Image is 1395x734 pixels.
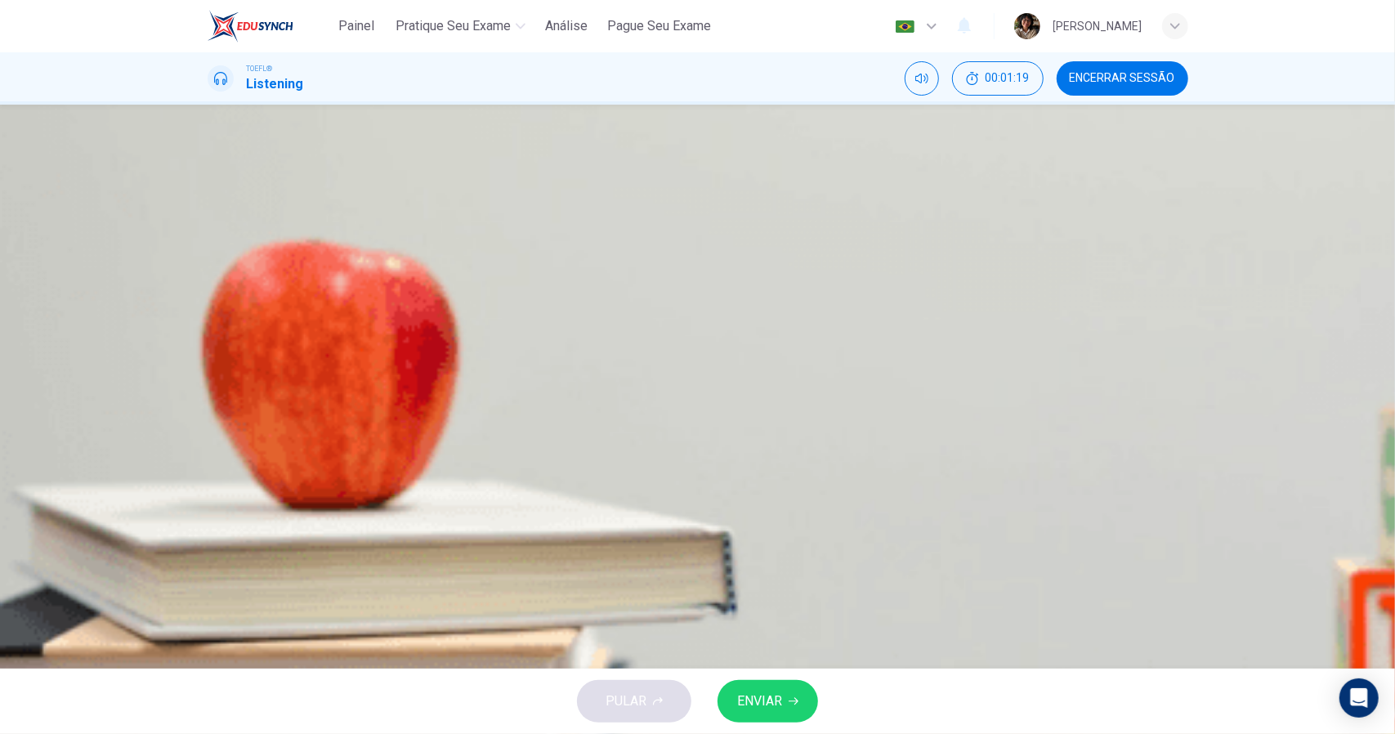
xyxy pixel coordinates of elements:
button: Pague Seu Exame [601,11,718,41]
img: pt [895,20,915,33]
span: Pague Seu Exame [607,16,711,36]
span: Encerrar Sessão [1070,72,1175,85]
div: Open Intercom Messenger [1339,678,1379,718]
span: 00:01:19 [986,72,1030,85]
span: ENVIAR [737,690,782,713]
span: Pratique seu exame [396,16,511,36]
button: Análise [539,11,594,41]
span: Análise [545,16,588,36]
span: Painel [338,16,374,36]
button: Pratique seu exame [389,11,532,41]
h1: Listening [247,74,304,94]
span: TOEFL® [247,63,273,74]
button: ENVIAR [718,680,818,723]
div: Esconder [952,61,1044,96]
button: Painel [330,11,382,41]
a: EduSynch logo [208,10,331,43]
img: EduSynch logo [208,10,293,43]
button: 00:01:19 [952,61,1044,96]
img: Profile picture [1014,13,1040,39]
div: Silenciar [905,61,939,96]
div: [PERSON_NAME] [1053,16,1142,36]
button: Encerrar Sessão [1057,61,1188,96]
